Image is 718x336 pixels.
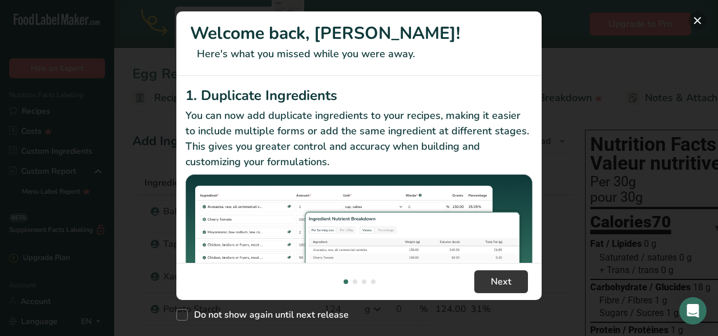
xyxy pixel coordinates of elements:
[190,46,528,62] p: Here's what you missed while you were away.
[474,270,528,293] button: Next
[679,297,707,325] div: Open Intercom Messenger
[185,174,533,304] img: Duplicate Ingredients
[185,85,533,106] h2: 1. Duplicate Ingredients
[491,275,511,289] span: Next
[188,309,349,321] span: Do not show again until next release
[185,108,533,170] p: You can now add duplicate ingredients to your recipes, making it easier to include multiple forms...
[190,21,528,46] h1: Welcome back, [PERSON_NAME]!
